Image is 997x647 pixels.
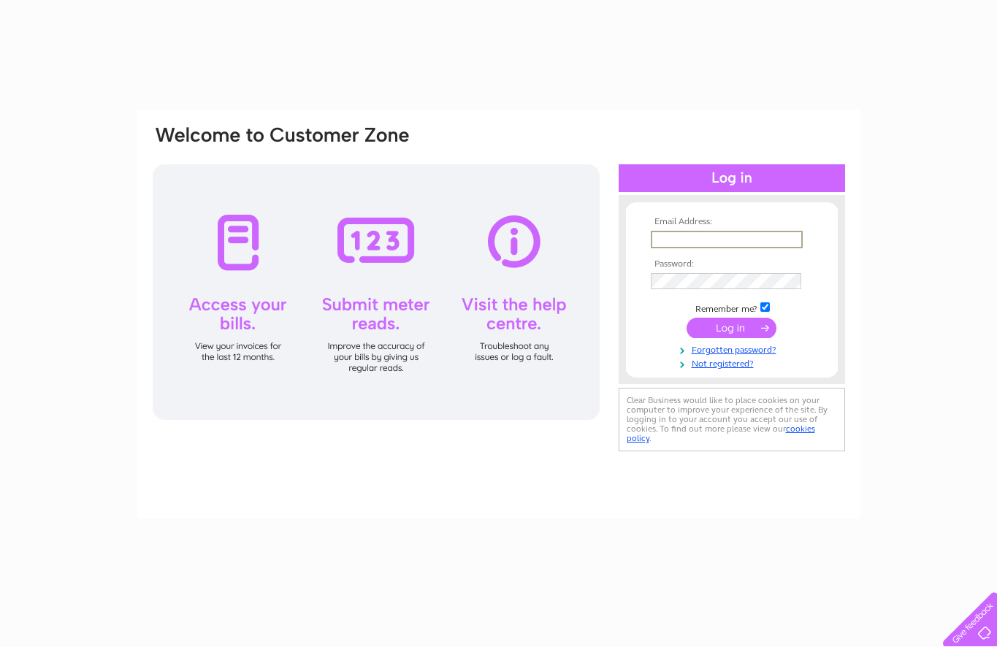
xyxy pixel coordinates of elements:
[627,424,815,443] a: cookies policy
[647,300,817,315] td: Remember me?
[651,356,817,370] a: Not registered?
[687,318,776,338] input: Submit
[647,217,817,227] th: Email Address:
[651,342,817,356] a: Forgotten password?
[647,259,817,269] th: Password:
[619,388,845,451] div: Clear Business would like to place cookies on your computer to improve your experience of the sit...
